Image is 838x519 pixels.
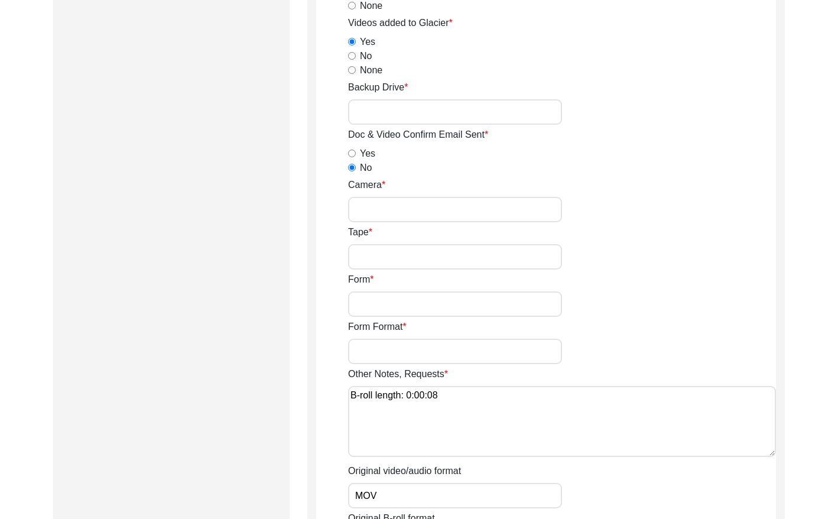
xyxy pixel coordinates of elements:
label: Camera [348,178,385,192]
label: Videos added to Glacier [348,16,453,30]
label: Form [348,273,374,287]
label: Tape [348,225,372,239]
label: Form Format [348,320,407,334]
label: No [360,49,372,63]
label: Backup Drive [348,80,408,95]
label: No [360,161,372,175]
label: Yes [360,147,375,161]
label: None [360,63,382,77]
label: Original video/audio format [348,464,461,478]
label: Other Notes, Requests [348,367,448,381]
label: Yes [360,35,375,49]
label: Doc & Video Confirm Email Sent [348,128,488,142]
